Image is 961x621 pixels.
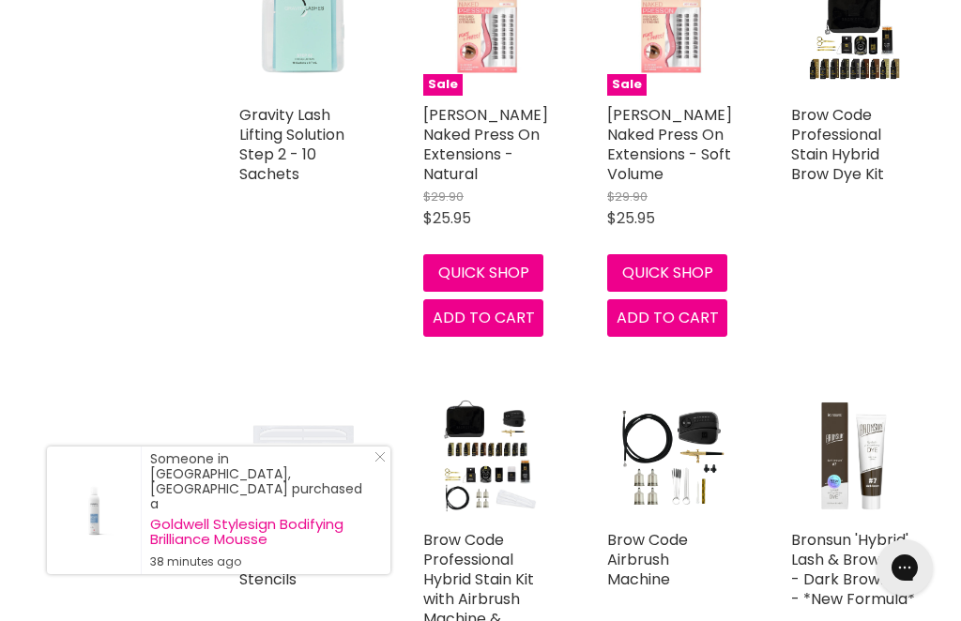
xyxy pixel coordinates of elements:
a: [PERSON_NAME] Naked Press On Extensions - Natural [423,104,548,185]
span: $29.90 [607,188,648,205]
span: Sale [607,74,647,96]
button: Quick shop [423,254,543,292]
button: Add to cart [607,299,727,337]
span: $25.95 [607,207,655,229]
a: Brow Code Professional Stain Hybrid Brow Dye Kit [791,104,884,185]
img: Brow Code Professional Hybrid Stain Kit with Airbrush Machine & Silicone Eye Brow Stencils [423,393,551,521]
a: Bronsun 'Hybrid' Lash & Brow Dye - Dark Brown #7 - *New Formula* [791,529,916,610]
img: Brow Code Silicone Eye Brow Stencils [239,393,367,521]
span: Add to cart [617,307,719,328]
a: Goldwell Stylesign Bodifying Brilliance Mousse [150,517,372,547]
img: Bronsun 'Hybrid' Lash & Brow Dye - Dark Brown #7 - *New Formula* [791,393,919,521]
a: Brow Code Airbrush Machine [607,529,688,590]
span: $29.90 [423,188,464,205]
button: Quick shop [607,254,727,292]
a: Close Notification [367,451,386,470]
img: Brow Code Airbrush Machine [607,393,735,521]
iframe: Gorgias live chat messenger [867,533,942,602]
a: Visit product page [47,447,141,574]
a: Gravity Lash Lifting Solution Step 2 - 10 Sachets [239,104,344,185]
small: 38 minutes ago [150,554,372,569]
div: Someone in [GEOGRAPHIC_DATA], [GEOGRAPHIC_DATA] purchased a [150,451,372,569]
button: Add to cart [423,299,543,337]
a: [PERSON_NAME] Naked Press On Extensions - Soft Volume [607,104,732,185]
span: $25.95 [423,207,471,229]
span: Add to cart [433,307,535,328]
span: Sale [423,74,463,96]
svg: Close Icon [374,451,386,462]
